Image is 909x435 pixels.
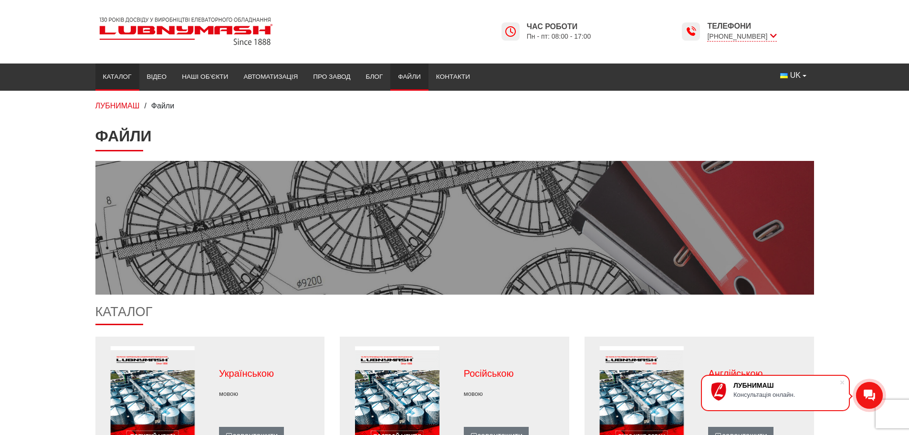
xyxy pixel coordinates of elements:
a: Файли [390,66,428,87]
img: Lubnymash time icon [505,26,516,37]
p: Українською [219,367,315,380]
a: Каталог [95,66,139,87]
div: Консультація онлайн. [733,391,839,398]
span: Час роботи [527,21,591,32]
button: UK [773,66,814,85]
a: Наші об’єкти [174,66,236,87]
img: Lubnymash time icon [685,26,697,37]
a: ЛУБНИМАШ [95,102,140,110]
span: Файли [151,102,174,110]
p: мовою [219,390,315,398]
p: Англійською [708,367,805,380]
img: Lubnymash [95,13,277,49]
span: [PHONE_NUMBER] [707,32,776,42]
div: ЛУБНИМАШ [733,382,839,389]
span: Телефони [707,21,776,32]
p: Російською [464,367,560,380]
h1: Файли [95,127,814,151]
a: Автоматизація [236,66,305,87]
a: Про завод [305,66,358,87]
span: UK [790,70,801,81]
h2: Каталог [95,304,814,326]
p: мовою [464,390,560,398]
span: Пн - пт: 08:00 - 17:00 [527,32,591,41]
span: / [144,102,146,110]
a: Блог [358,66,390,87]
a: Контакти [428,66,478,87]
img: Українська [780,73,788,78]
a: Відео [139,66,175,87]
